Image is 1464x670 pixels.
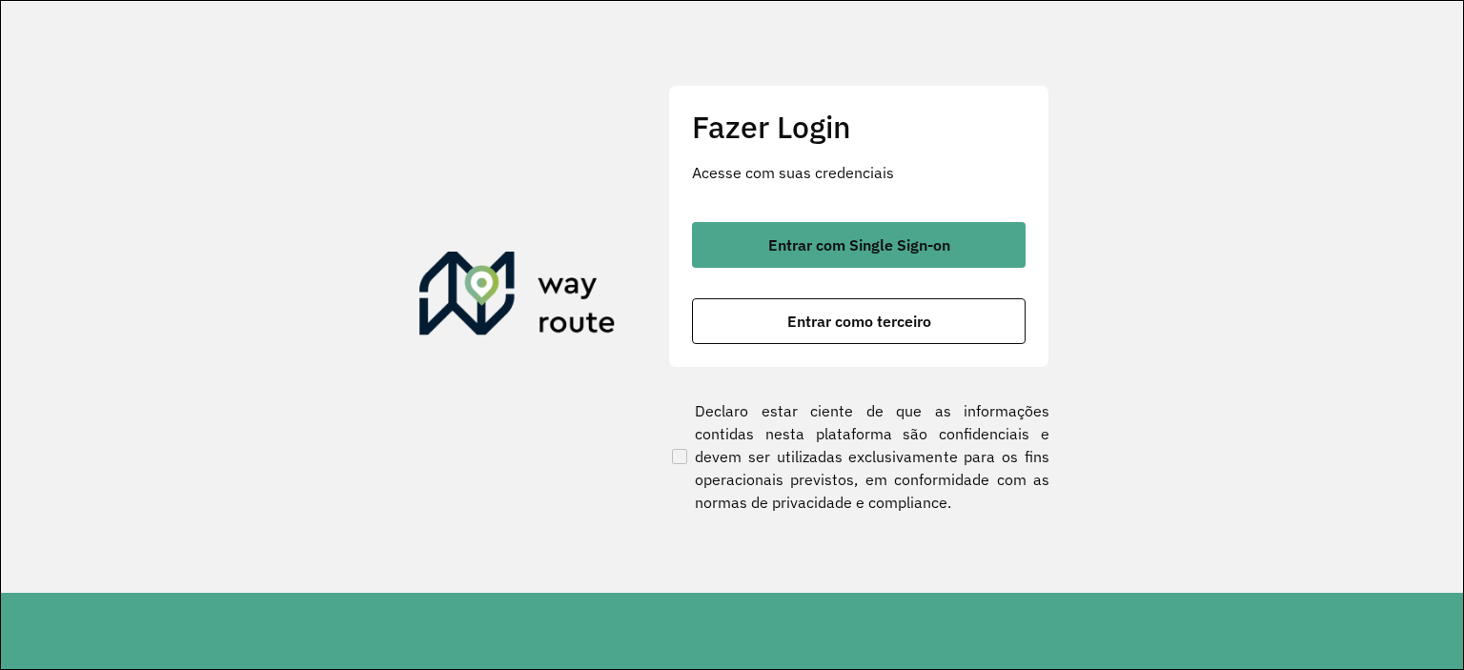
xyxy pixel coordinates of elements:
span: Entrar com Single Sign-on [768,237,950,253]
h2: Fazer Login [692,109,1026,145]
p: Acesse com suas credenciais [692,161,1026,184]
button: button [692,298,1026,344]
label: Declaro estar ciente de que as informações contidas nesta plataforma são confidenciais e devem se... [668,399,1049,514]
button: button [692,222,1026,268]
span: Entrar como terceiro [787,314,931,329]
img: Roteirizador AmbevTech [419,252,616,343]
